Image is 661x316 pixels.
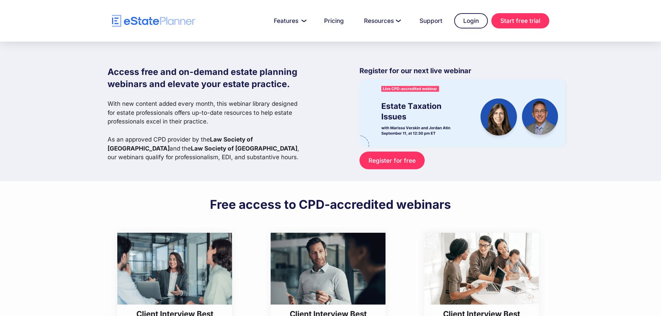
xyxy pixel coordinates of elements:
h1: Access free and on-demand estate planning webinars and elevate your estate practice. [108,66,305,90]
img: eState Academy webinar [359,79,566,147]
p: With new content added every month, this webinar library designed for estate professionals offers... [108,99,305,162]
a: Features [265,14,312,28]
a: Register for free [359,152,424,169]
strong: Law Society of [GEOGRAPHIC_DATA] [108,136,253,152]
strong: Law Society of [GEOGRAPHIC_DATA] [191,145,297,152]
a: Support [411,14,451,28]
a: Pricing [316,14,352,28]
a: Resources [356,14,408,28]
a: Start free trial [491,13,549,28]
h2: Free access to CPD-accredited webinars [210,197,451,212]
a: Login [454,13,488,28]
a: home [112,15,195,27]
p: Register for our next live webinar [359,66,566,79]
